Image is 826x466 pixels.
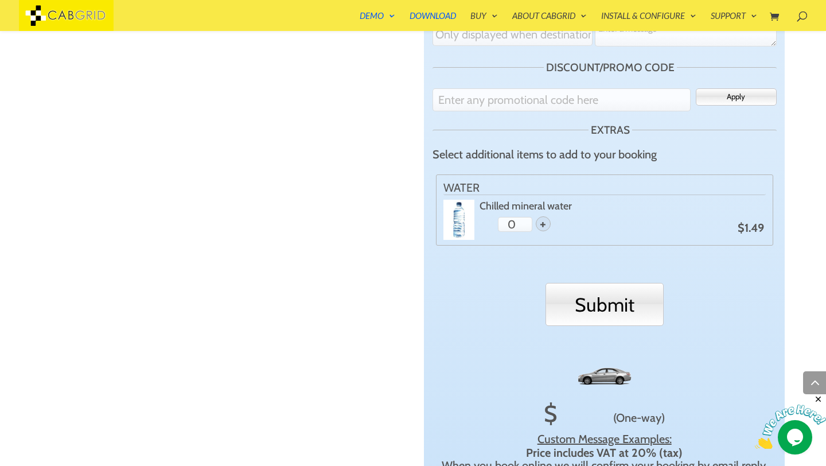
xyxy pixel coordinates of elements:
p: Select additional items to add to your booking [433,147,777,161]
span: $ [544,399,557,428]
a: Download [410,11,456,31]
a: Install & Configure [601,11,696,31]
span: 1.49 [745,221,764,235]
a: Demo [360,11,395,31]
u: Custom Message Examples: [537,432,672,446]
input: Enter Water quantity (min: 0, max: 1000) [498,217,532,232]
span: + [536,216,551,231]
button: Apply [696,88,777,106]
legend: Extras [589,123,632,137]
input: Only displayed when destination is airport [433,23,593,46]
p: $ [738,216,764,239]
legend: Discount/Promo Code [544,61,677,74]
iframe: chat widget [755,394,826,449]
h3: Water [443,181,766,195]
strong: Price includes VAT at 20% (tax) [526,446,683,460]
a: Support [711,11,757,31]
a: Buy [470,11,498,31]
img: Water [443,200,474,240]
img: Standard [576,360,633,393]
a: CabGrid Taxi Plugin [19,8,114,20]
p: Chilled mineral water [440,200,769,212]
input: Type in code and click the APPLY button to validate the code and apply the discount. [433,88,691,111]
input: Click here to send your booking request [546,283,664,326]
textarea: You can add your own custom form fields (text boxes, buttons, drop-downs, etc.) to the Cab Grid P... [595,23,777,46]
a: About CabGrid [512,11,587,31]
span: Click to switch [613,411,665,425]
